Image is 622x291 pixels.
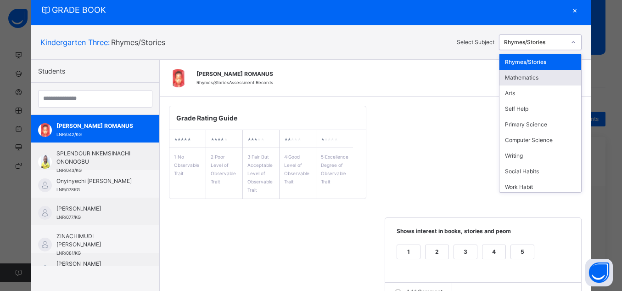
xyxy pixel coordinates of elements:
img: default.svg [38,238,52,251]
span: Students [38,66,65,76]
span: LNR/042/KG [56,132,82,137]
div: × [568,4,582,16]
div: Self Help [499,101,581,117]
i: ★ [254,137,257,142]
img: %20LNR_042_KG.png [38,123,52,137]
i: ★ [334,137,337,142]
i: ★ [174,137,177,142]
span: Kindergarten Three : [40,38,110,47]
div: 1 [397,245,420,259]
i: ★ [247,137,251,142]
i: ★ [331,137,334,142]
i: ★ [324,137,327,142]
span: 1 : No Observable Trait [174,154,199,176]
span: [PERSON_NAME] ROMANUS [196,70,526,78]
i: ★ [211,137,214,142]
div: Mathematics [499,70,581,86]
i: ★ [214,137,217,142]
img: %20LNR_042_KG.png [169,69,187,87]
div: Computer Science [499,132,581,148]
span: [PERSON_NAME] [PERSON_NAME] [56,260,139,276]
div: Rhymes/Stories [499,54,581,70]
span: Onyinyechi [PERSON_NAME] [56,177,139,185]
div: 5 [511,245,534,259]
i: ★ [327,137,331,142]
i: ★ [220,137,224,142]
span: Rhymes/Stories Assessment Records [196,80,273,85]
img: default.svg [38,178,52,192]
i: ★ [187,137,191,142]
i: ★ [261,137,264,142]
div: Arts [499,86,581,101]
span: ZINACHIMUDI [PERSON_NAME] [56,232,139,249]
div: Rhymes/Stories [504,38,566,46]
span: 2 : Poor Level of Observable Trait [211,154,236,184]
div: Social Habits [499,164,581,179]
i: ★ [297,137,301,142]
button: Open asap [585,259,613,286]
span: GRADE BOOK [40,4,568,16]
i: ★ [180,137,184,142]
span: Grade Rating Guide [176,113,359,123]
div: Writing [499,148,581,164]
i: ★ [287,137,291,142]
i: ★ [217,137,220,142]
div: 4 [482,245,505,259]
div: Select Subject [457,38,494,46]
span: LNR/077/KG [56,215,81,220]
span: 5 : Excellence Degree of Observable Trait [321,154,348,184]
i: ★ [251,137,254,142]
i: ★ [224,137,227,142]
i: ★ [184,137,187,142]
span: LNR/081/KG [56,251,81,256]
span: [PERSON_NAME] [56,205,139,213]
span: [PERSON_NAME] ROMANUS [56,122,139,130]
i: ★ [291,137,294,142]
span: 3 : Fair But Acceptable Level of Observable Trait [247,154,273,193]
div: Work Habit [499,179,581,195]
span: Rhymes/Stories [111,38,165,47]
span: LNR/078KG [56,187,80,192]
img: %20LNR_043_KG.png [38,155,52,169]
span: LNR/043/KG [56,168,82,173]
i: ★ [177,137,180,142]
span: SPLENDOUR NKEMSINACHI ONONOGBU [56,149,139,166]
i: ★ [321,137,324,142]
div: Primary Science [499,117,581,132]
div: 3 [454,245,477,259]
div: 2 [426,245,448,259]
span: Shows interest in books, stories and peom [394,227,572,242]
i: ★ [257,137,260,142]
i: ★ [294,137,297,142]
img: default.svg [38,206,52,220]
i: ★ [284,137,287,142]
img: LNR_030_KG.png [38,265,52,279]
span: 4 : Good Level of Observable Trait [284,154,309,184]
